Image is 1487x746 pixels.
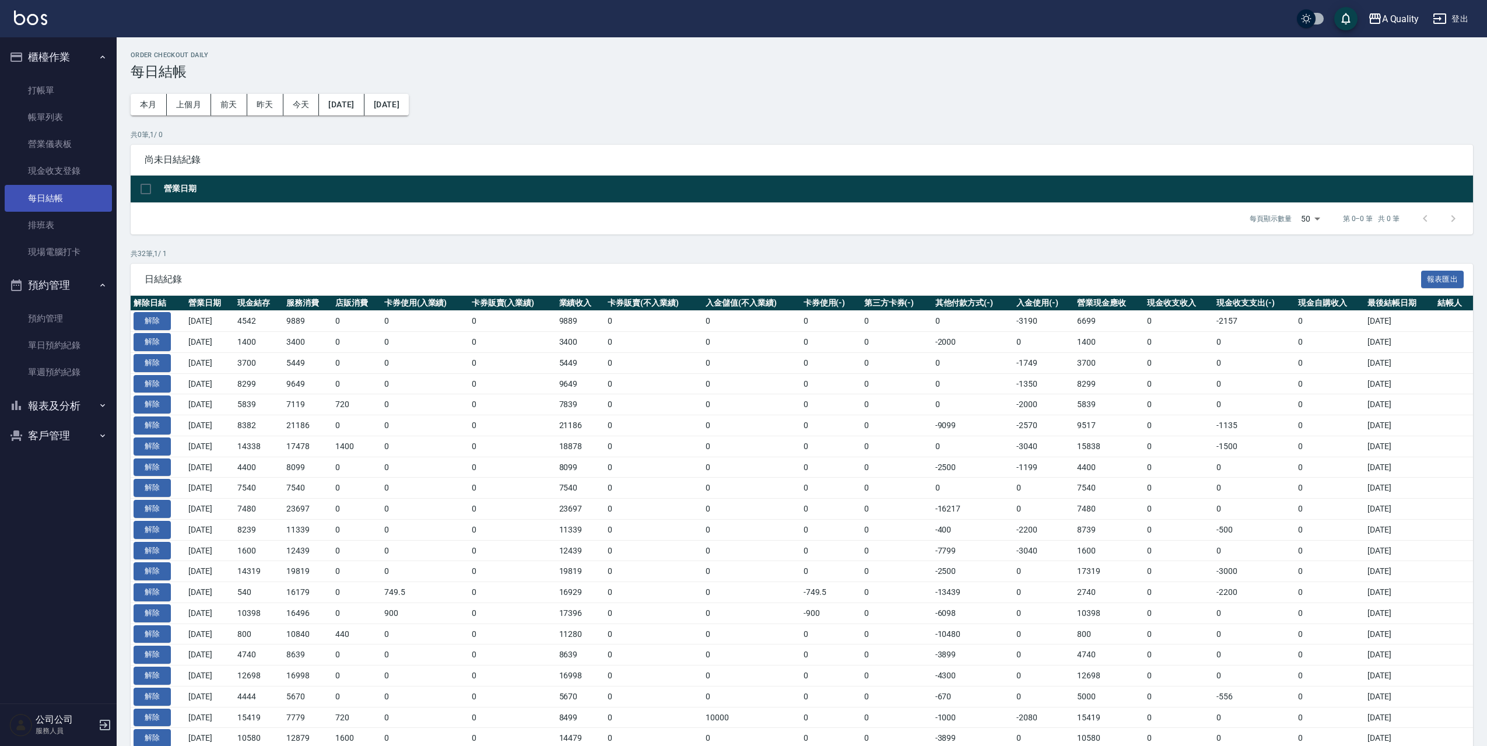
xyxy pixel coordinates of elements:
th: 第三方卡券(-) [861,296,932,311]
td: 1400 [1074,332,1144,353]
td: 0 [703,352,801,373]
a: 現金收支登錄 [5,157,112,184]
td: 0 [469,540,556,561]
td: 21186 [283,415,332,436]
td: 0 [605,457,703,478]
td: -7799 [932,540,1014,561]
td: 0 [1144,478,1214,499]
td: 23697 [556,499,605,520]
td: 0 [1013,332,1074,353]
td: 0 [801,352,861,373]
td: [DATE] [185,478,234,499]
td: -2200 [1013,519,1074,540]
button: save [1334,7,1358,30]
td: 8239 [234,519,283,540]
td: 0 [605,478,703,499]
th: 結帳人 [1435,296,1473,311]
button: A Quality [1363,7,1424,31]
td: 8099 [556,457,605,478]
td: 0 [932,436,1014,457]
td: 0 [703,540,801,561]
button: 報表匯出 [1421,271,1464,289]
th: 業績收入 [556,296,605,311]
td: -2000 [932,332,1014,353]
td: 0 [1144,436,1214,457]
button: 前天 [211,94,247,115]
td: 0 [332,373,381,394]
td: 0 [861,352,932,373]
button: 解除 [134,375,171,393]
td: [DATE] [1365,373,1434,394]
th: 服務消費 [283,296,332,311]
td: 7839 [556,394,605,415]
a: 排班表 [5,212,112,239]
td: 0 [932,373,1014,394]
td: 0 [469,415,556,436]
a: 現場電腦打卡 [5,239,112,265]
td: 720 [332,394,381,415]
td: 0 [381,332,469,353]
button: 客戶管理 [5,421,112,451]
td: [DATE] [185,436,234,457]
td: 9889 [283,311,332,332]
a: 帳單列表 [5,104,112,131]
td: 18878 [556,436,605,457]
th: 解除日結 [131,296,185,311]
button: 解除 [134,604,171,622]
td: 0 [1214,394,1295,415]
td: 0 [1295,373,1365,394]
td: 23697 [283,499,332,520]
td: 0 [703,436,801,457]
td: 0 [469,373,556,394]
button: [DATE] [319,94,364,115]
button: 解除 [134,354,171,372]
td: 0 [1295,499,1365,520]
td: -2000 [1013,394,1074,415]
td: -1199 [1013,457,1074,478]
td: 11339 [556,519,605,540]
td: 0 [1214,457,1295,478]
td: 0 [932,352,1014,373]
td: 0 [381,394,469,415]
td: 0 [605,436,703,457]
td: 0 [861,332,932,353]
button: 登出 [1428,8,1473,30]
td: 7540 [1074,478,1144,499]
td: 12439 [283,540,332,561]
td: 0 [381,457,469,478]
button: 解除 [134,437,171,456]
td: 0 [469,352,556,373]
td: 17478 [283,436,332,457]
th: 其他付款方式(-) [932,296,1014,311]
td: 7540 [234,478,283,499]
td: 0 [1295,415,1365,436]
td: 8299 [1074,373,1144,394]
th: 卡券使用(入業績) [381,296,469,311]
button: 解除 [134,667,171,685]
td: 1400 [332,436,381,457]
td: 0 [469,457,556,478]
td: 0 [1144,499,1214,520]
a: 每日結帳 [5,185,112,212]
td: -3190 [1013,311,1074,332]
button: 解除 [134,312,171,330]
th: 最後結帳日期 [1365,296,1434,311]
td: 0 [469,499,556,520]
td: 12439 [556,540,605,561]
td: 0 [1295,352,1365,373]
td: 0 [1214,499,1295,520]
td: 0 [605,394,703,415]
td: [DATE] [1365,394,1434,415]
td: 7540 [556,478,605,499]
th: 營業日期 [185,296,234,311]
img: Person [9,713,33,737]
td: 0 [1295,478,1365,499]
td: 9517 [1074,415,1144,436]
td: 5839 [1074,394,1144,415]
td: 0 [381,352,469,373]
td: 0 [605,311,703,332]
td: 1600 [234,540,283,561]
td: 0 [801,519,861,540]
td: 8739 [1074,519,1144,540]
th: 入金使用(-) [1013,296,1074,311]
